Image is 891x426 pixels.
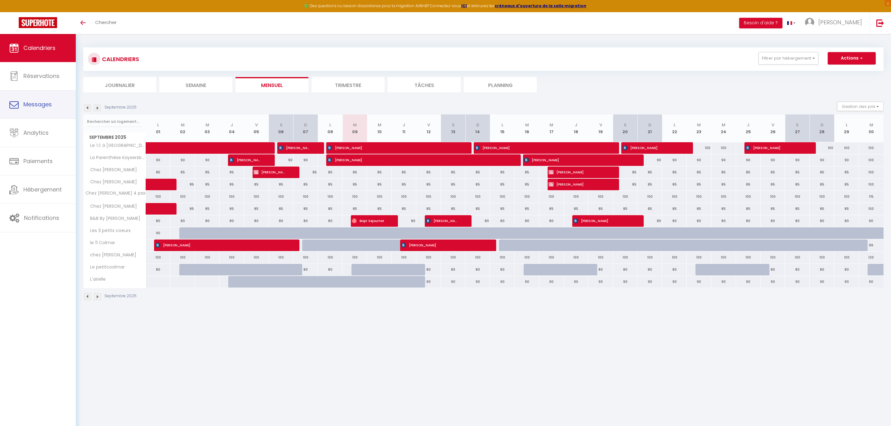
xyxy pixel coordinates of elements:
[90,12,121,34] a: Chercher
[244,252,269,263] div: 100
[342,252,367,263] div: 100
[392,179,416,190] div: 85
[19,17,57,28] img: Super Booking
[100,52,139,66] h3: CALENDRIERS
[687,154,711,166] div: 90
[637,167,662,178] div: 85
[834,191,859,202] div: 100
[834,167,859,178] div: 85
[85,191,146,196] span: Chez [PERSON_NAME] 4 pax
[84,133,146,142] span: Septembre 2025
[280,122,283,128] abbr: S
[711,191,736,202] div: 100
[235,77,308,92] li: Mensuel
[416,252,441,263] div: 100
[157,122,159,128] abbr: L
[229,154,262,166] span: [PERSON_NAME]
[23,44,56,52] span: Calendriers
[85,179,138,186] span: Chez [PERSON_NAME]
[244,215,269,227] div: 80
[293,215,318,227] div: 80
[170,167,195,178] div: 85
[859,114,884,142] th: 30
[711,252,736,263] div: 100
[342,114,367,142] th: 09
[23,72,60,80] span: Réservations
[403,122,405,128] abbr: J
[869,122,873,128] abbr: M
[293,252,318,263] div: 100
[834,154,859,166] div: 90
[441,203,466,215] div: 85
[195,154,220,166] div: 90
[810,142,834,154] div: 100
[367,203,392,215] div: 85
[170,203,195,215] div: 85
[159,77,232,92] li: Semaine
[318,114,342,142] th: 08
[736,203,761,215] div: 85
[739,18,782,28] button: Besoin d'aide ?
[146,252,171,263] div: 100
[85,240,117,246] span: le 11 Colmar
[441,179,466,190] div: 85
[637,191,662,202] div: 100
[461,3,467,8] a: ICI
[515,252,539,263] div: 100
[220,191,244,202] div: 100
[195,191,220,202] div: 100
[278,142,312,154] span: [PERSON_NAME]
[697,122,701,128] abbr: M
[785,215,810,227] div: 80
[293,114,318,142] th: 07
[810,167,834,178] div: 85
[785,252,810,263] div: 100
[416,179,441,190] div: 85
[170,114,195,142] th: 02
[810,179,834,190] div: 85
[367,179,392,190] div: 85
[293,203,318,215] div: 85
[687,191,711,202] div: 100
[821,122,824,128] abbr: D
[515,114,539,142] th: 16
[800,12,870,34] a: ... [PERSON_NAME]
[230,122,233,128] abbr: J
[613,179,638,190] div: 85
[501,122,503,128] abbr: L
[416,167,441,178] div: 85
[416,114,441,142] th: 12
[834,203,859,215] div: 85
[392,191,416,202] div: 100
[687,179,711,190] div: 85
[736,114,761,142] th: 25
[220,203,244,215] div: 85
[244,191,269,202] div: 100
[539,203,564,215] div: 85
[170,215,195,227] div: 80
[181,122,185,128] abbr: M
[206,122,209,128] abbr: M
[490,252,515,263] div: 100
[687,167,711,178] div: 85
[662,191,687,202] div: 100
[722,122,725,128] abbr: M
[588,114,613,142] th: 19
[761,154,785,166] div: 90
[575,122,577,128] abbr: J
[269,203,293,215] div: 85
[736,191,761,202] div: 100
[146,227,171,239] div: 90
[818,18,862,26] span: [PERSON_NAME]
[564,203,588,215] div: 85
[312,77,385,92] li: Trimestre
[254,166,287,178] span: [PERSON_NAME]
[539,215,564,227] div: 80
[465,179,490,190] div: 85
[378,122,381,128] abbr: M
[327,154,510,166] span: [PERSON_NAME]
[85,154,147,161] span: La Parenthèse Kaysersberg
[515,179,539,190] div: 85
[564,114,588,142] th: 18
